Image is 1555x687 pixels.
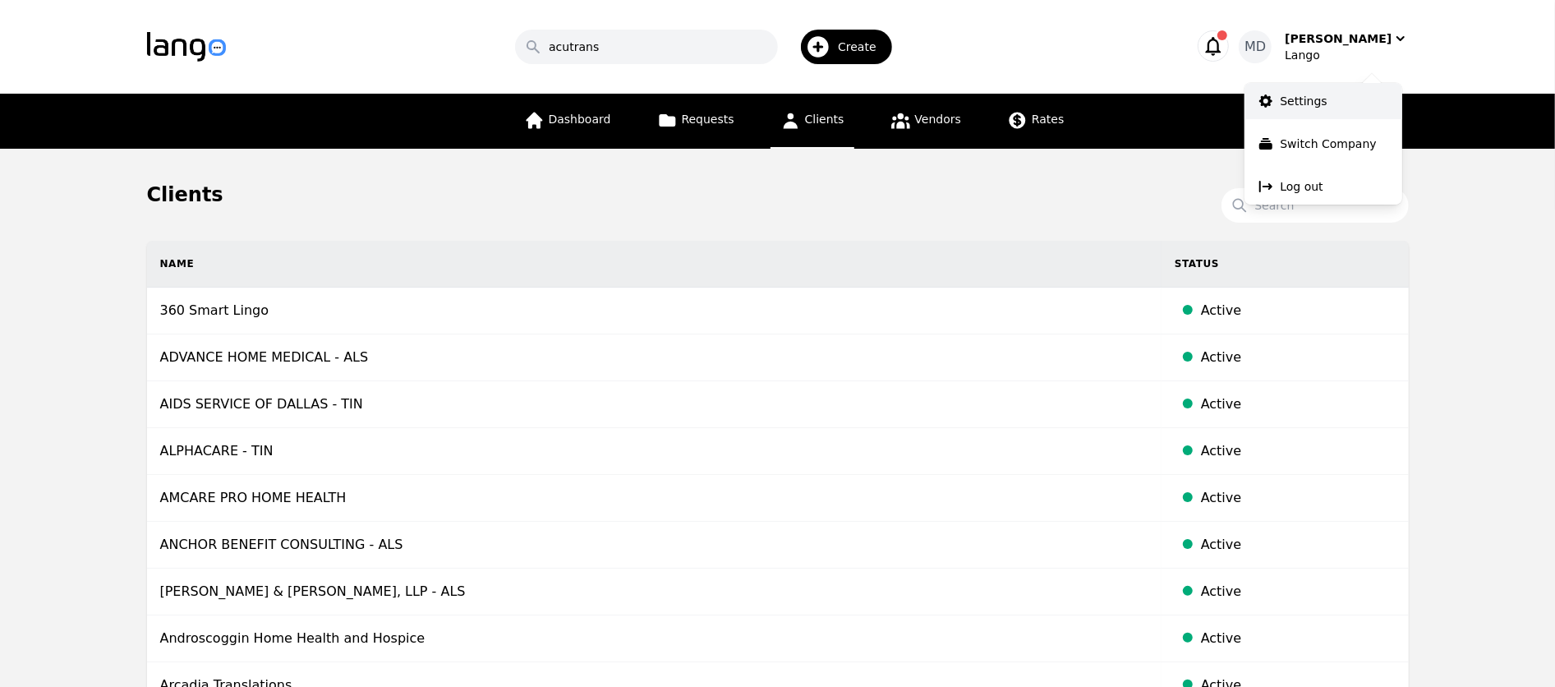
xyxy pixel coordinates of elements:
div: Active [1201,535,1396,555]
p: Log out [1281,178,1323,195]
input: Search [1221,188,1409,223]
span: Dashboard [549,113,611,126]
td: AIDS SERVICE OF DALLAS - TIN [147,381,1162,428]
div: Active [1201,488,1396,508]
button: Create [778,23,902,71]
td: [PERSON_NAME] & [PERSON_NAME], LLP - ALS [147,569,1162,616]
div: Active [1201,582,1396,602]
span: Requests [682,113,734,126]
a: Dashboard [514,94,621,149]
div: Active [1201,348,1396,367]
p: Switch Company [1281,136,1377,152]
div: Active [1201,394,1396,414]
th: Name [147,241,1162,288]
button: MD[PERSON_NAME]Lango [1239,30,1408,63]
a: Clients [771,94,854,149]
span: Vendors [915,113,961,126]
a: Requests [647,94,744,149]
td: 360 Smart Lingo [147,288,1162,334]
input: Find jobs, services & companies [515,30,778,64]
div: Active [1201,301,1396,320]
td: ALPHACARE - TIN [147,428,1162,475]
p: Settings [1281,93,1327,109]
a: Vendors [881,94,971,149]
img: Logo [147,32,226,62]
td: Androscoggin Home Health and Hospice [147,616,1162,662]
th: Status [1162,241,1409,288]
div: Lango [1285,47,1408,63]
div: Active [1201,441,1396,461]
div: Active [1201,629,1396,648]
div: [PERSON_NAME] [1285,30,1392,47]
td: ADVANCE HOME MEDICAL - ALS [147,334,1162,381]
td: AMCARE PRO HOME HEALTH [147,475,1162,522]
span: Create [838,39,888,55]
a: Rates [997,94,1074,149]
span: Clients [805,113,844,126]
span: Rates [1032,113,1064,126]
h1: Clients [147,182,1409,208]
span: MD [1244,37,1266,57]
td: ANCHOR BENEFIT CONSULTING - ALS [147,522,1162,569]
